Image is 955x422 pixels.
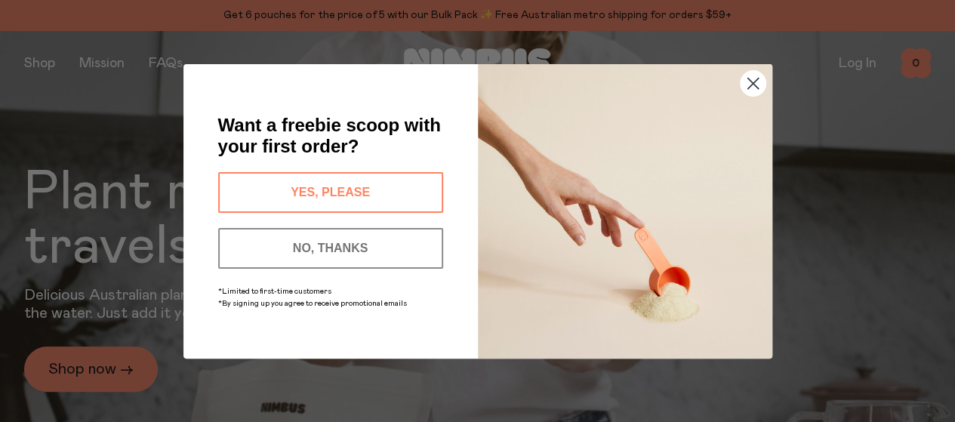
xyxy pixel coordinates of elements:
[218,228,443,269] button: NO, THANKS
[218,172,443,213] button: YES, PLEASE
[740,70,766,97] button: Close dialog
[478,64,772,359] img: c0d45117-8e62-4a02-9742-374a5db49d45.jpeg
[218,300,407,307] span: *By signing up you agree to receive promotional emails
[218,288,331,295] span: *Limited to first-time customers
[218,115,441,156] span: Want a freebie scoop with your first order?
